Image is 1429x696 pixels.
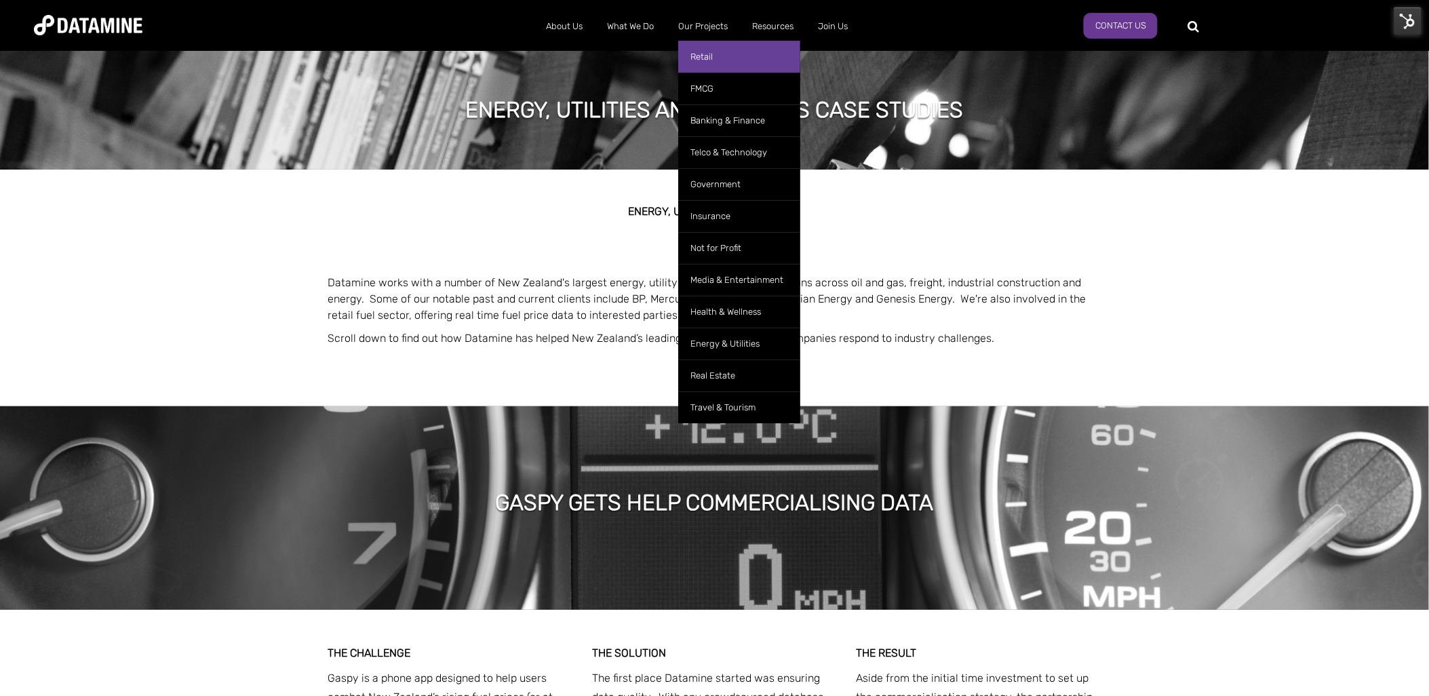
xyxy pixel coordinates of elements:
img: HubSpot Tools Menu Toggle [1394,7,1422,35]
a: Health & Wellness [678,296,800,328]
h1: Energy, utilities and Logistics case studies [466,95,964,125]
a: Resources [740,9,806,44]
span: THE RESULT [857,646,917,659]
a: Energy & Utilities [678,328,800,360]
a: FMCG [678,73,800,104]
a: Banking & Finance [678,104,800,136]
a: Not for Profit [678,232,800,264]
span: THE CHALLENGE [328,646,411,659]
a: Real Estate [678,360,800,391]
a: Our Projects [666,9,740,44]
span: THE SOLUTION [592,646,666,659]
p: Datamine works with a number of New Zealand's largest energy, utility and logistics organisations... [328,275,1101,324]
a: Insurance [678,200,800,232]
a: Contact Us [1084,13,1158,39]
h1: gaspy gets help commercialising data [496,488,934,518]
a: Retail [678,41,800,73]
a: Telco & Technology [678,136,800,168]
h2: energy, UTILITIES AND LOGISTICS [328,206,1101,218]
a: Travel & Tourism [678,391,800,423]
a: Government [678,168,800,200]
a: What We Do [595,9,666,44]
a: Join Us [806,9,860,44]
a: Media & Entertainment [678,264,800,296]
p: Scroll down to find out how Datamine has helped New Zealand’s leading energy and utilities compan... [328,330,1101,347]
img: Datamine [34,15,142,35]
a: About Us [534,9,595,44]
